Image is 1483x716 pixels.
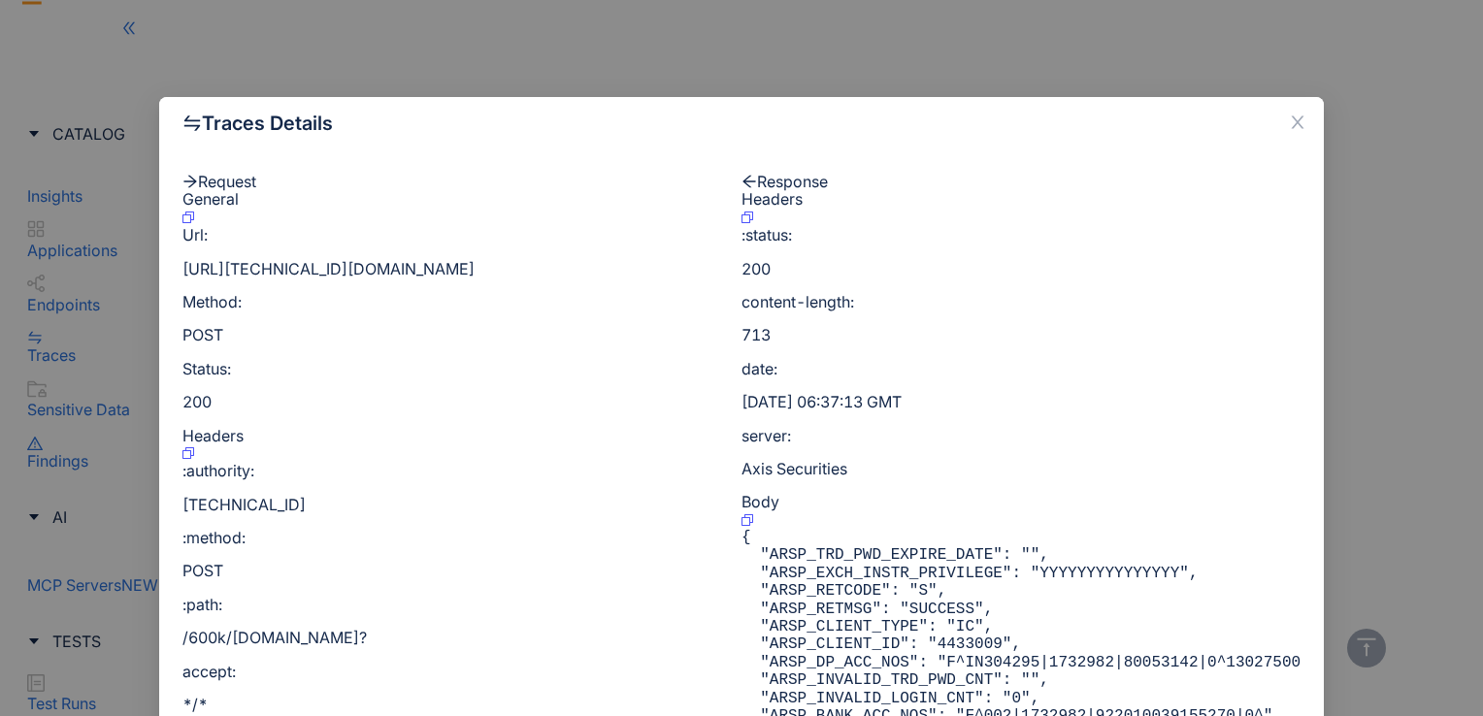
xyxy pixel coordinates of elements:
[182,496,741,513] p: [TECHNICAL_ID]
[182,114,202,133] span: swap
[182,629,741,646] p: /600k/[DOMAIN_NAME]?
[741,326,1301,343] p: 713
[182,462,741,479] p: :authority:
[741,360,1301,377] p: date:
[182,293,741,310] p: Method:
[182,529,741,546] p: :method:
[182,190,741,208] div: General
[741,226,1301,244] p: :status:
[741,174,757,189] span: arrow-left
[182,260,741,277] p: [URL][TECHNICAL_ID][DOMAIN_NAME]
[182,663,741,680] p: accept:
[741,190,1301,208] div: Headers
[182,360,741,377] p: Status:
[182,226,741,244] p: Url:
[182,173,741,190] div: Request
[182,562,741,579] p: POST
[741,393,1301,410] p: [DATE] 06:37:13 GMT
[1289,114,1306,131] span: close
[741,460,1301,477] p: Axis Securities
[741,260,1301,277] p: 200
[741,293,1301,310] p: content-length:
[182,393,741,410] p: 200
[182,596,741,613] p: :path:
[182,326,741,343] p: POST
[182,427,741,444] div: Headers
[741,493,1301,510] div: Body
[182,112,333,135] span: Traces Details
[182,174,198,189] span: arrow-right
[741,173,1301,190] div: Response
[1271,97,1324,149] button: Close
[741,427,1301,444] p: server:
